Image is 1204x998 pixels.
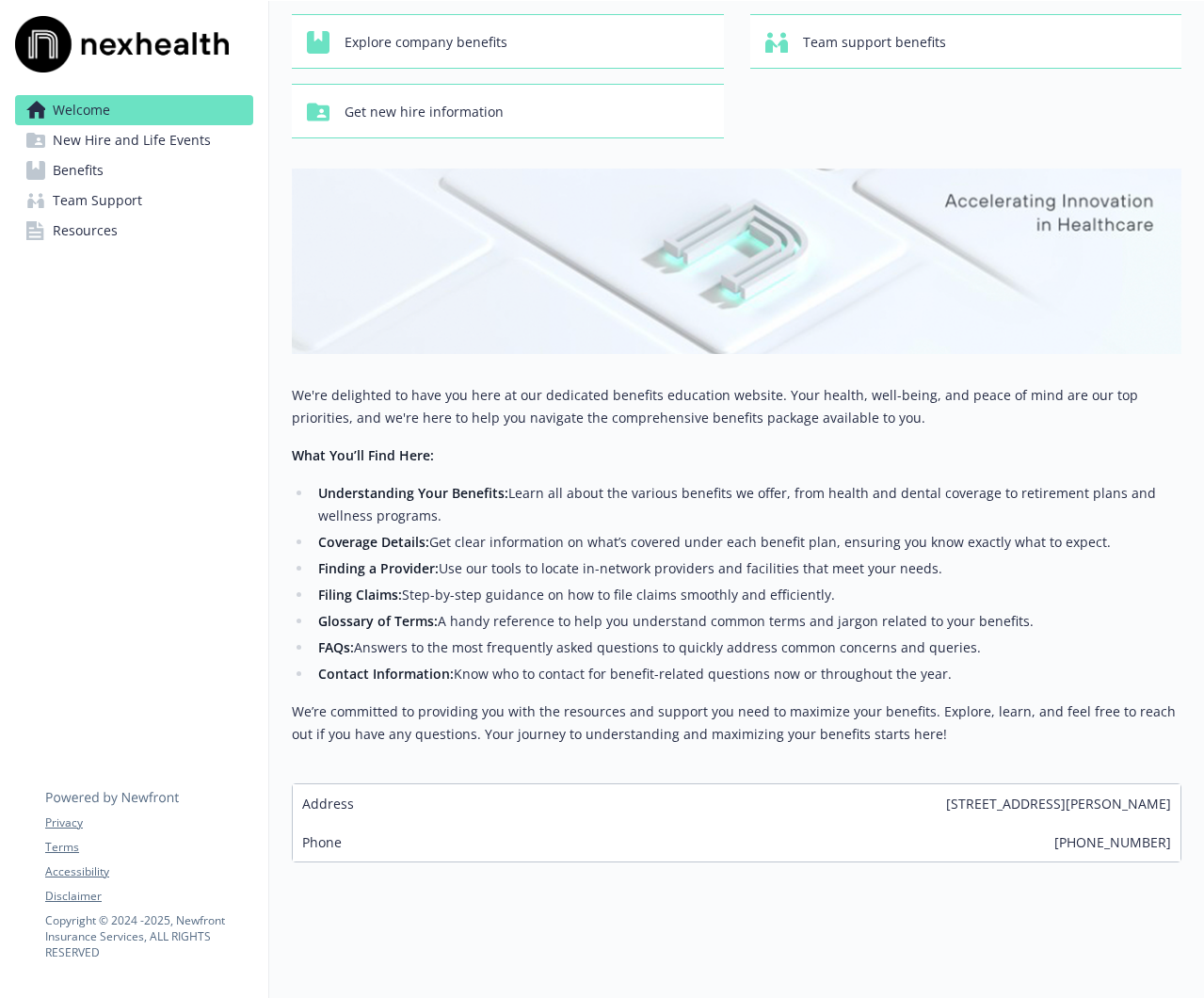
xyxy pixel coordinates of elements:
[292,169,1181,354] img: overview page banner
[15,216,253,246] a: Resources
[313,610,1181,633] li: A handy reference to help you understand common terms and jargon related to your benefits.
[345,94,504,130] span: Get new hire information
[53,95,110,125] span: Welcome
[1054,832,1171,852] span: [PHONE_NUMBER]
[313,584,1181,606] li: Step-by-step guidance on how to file claims smoothly and efficiently.
[318,533,429,551] strong: Coverage Details:
[15,125,253,155] a: New Hire and Life Events
[318,586,402,604] strong: Filing Claims:
[313,663,1181,685] li: Know who to contact for benefit-related questions now or throughout the year.
[345,24,507,60] span: Explore company benefits
[318,638,354,656] strong: FAQs:
[313,482,1181,527] li: Learn all about the various benefits we offer, from health and dental coverage to retirement plan...
[15,155,253,185] a: Benefits
[292,14,724,69] button: Explore company benefits
[313,636,1181,659] li: Answers to the most frequently asked questions to quickly address common concerns and queries.
[45,888,252,905] a: Disclaimer
[45,814,252,831] a: Privacy
[318,665,454,683] strong: Contact Information:
[318,559,439,577] strong: Finding a Provider:
[15,95,253,125] a: Welcome
[53,185,142,216] span: Team Support
[53,155,104,185] span: Benefits
[292,700,1181,746] p: We’re committed to providing you with the resources and support you need to maximize your benefit...
[302,794,354,813] span: Address
[45,912,252,960] p: Copyright © 2024 - 2025 , Newfront Insurance Services, ALL RIGHTS RESERVED
[45,839,252,856] a: Terms
[313,557,1181,580] li: Use our tools to locate in-network providers and facilities that meet your needs.
[45,863,252,880] a: Accessibility
[292,384,1181,429] p: We're delighted to have you here at our dedicated benefits education website. Your health, well-b...
[15,185,253,216] a: Team Support
[318,484,508,502] strong: Understanding Your Benefits:
[302,832,342,852] span: Phone
[292,84,724,138] button: Get new hire information
[803,24,946,60] span: Team support benefits
[292,446,434,464] strong: What You’ll Find Here:
[318,612,438,630] strong: Glossary of Terms:
[53,125,211,155] span: New Hire and Life Events
[313,531,1181,554] li: Get clear information on what’s covered under each benefit plan, ensuring you know exactly what t...
[946,794,1171,813] span: [STREET_ADDRESS][PERSON_NAME]
[53,216,118,246] span: Resources
[750,14,1182,69] button: Team support benefits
